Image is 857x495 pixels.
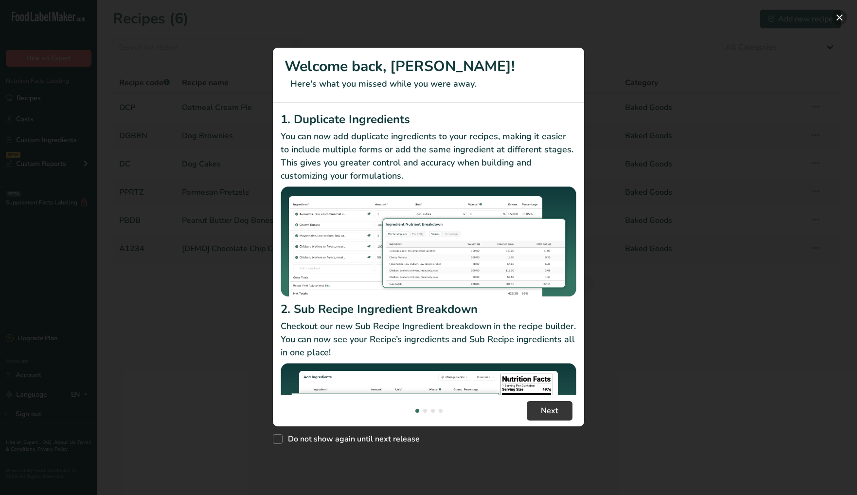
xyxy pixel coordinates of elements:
[285,55,572,77] h1: Welcome back, [PERSON_NAME]!
[527,401,572,421] button: Next
[281,320,576,359] p: Checkout our new Sub Recipe Ingredient breakdown in the recipe builder. You can now see your Reci...
[281,300,576,318] h2: 2. Sub Recipe Ingredient Breakdown
[281,110,576,128] h2: 1. Duplicate Ingredients
[283,434,420,444] span: Do not show again until next release
[281,130,576,183] p: You can now add duplicate ingredients to your recipes, making it easier to include multiple forms...
[285,77,572,91] p: Here's what you missed while you were away.
[281,186,576,297] img: Duplicate Ingredients
[281,363,576,474] img: Sub Recipe Ingredient Breakdown
[541,405,558,417] span: Next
